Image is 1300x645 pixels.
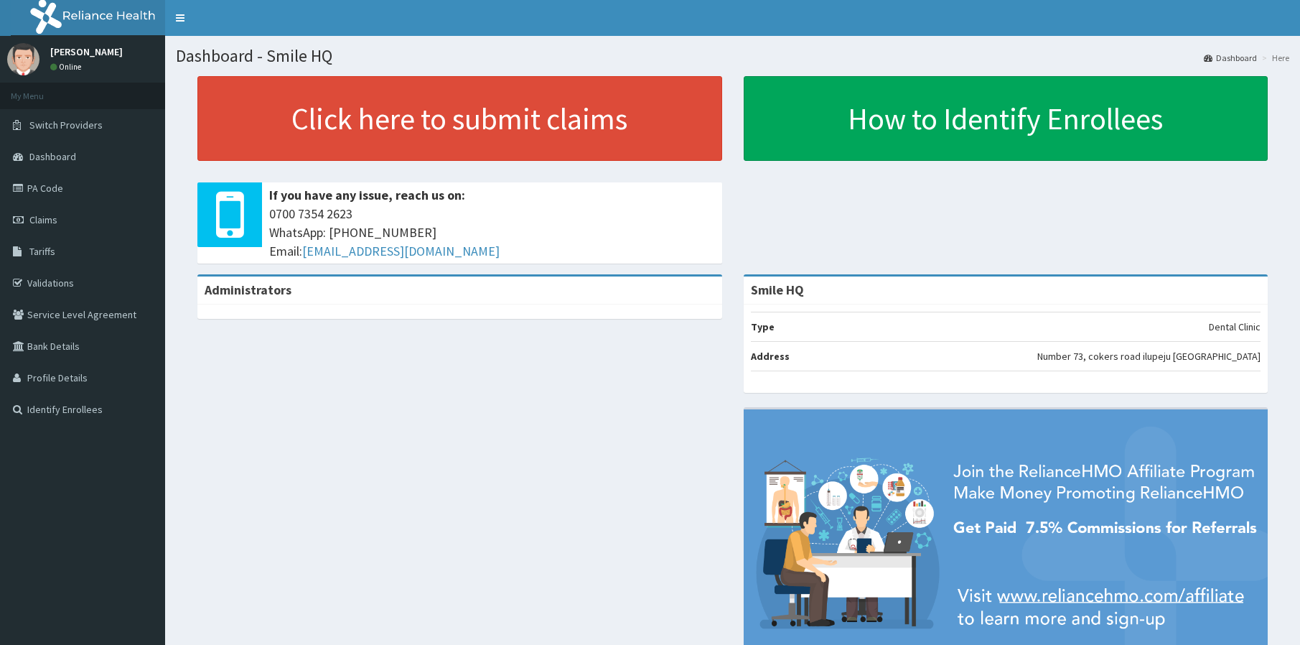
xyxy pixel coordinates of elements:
[197,76,722,161] a: Click here to submit claims
[269,187,465,203] b: If you have any issue, reach us on:
[302,243,500,259] a: [EMAIL_ADDRESS][DOMAIN_NAME]
[176,47,1289,65] h1: Dashboard - Smile HQ
[1258,52,1289,64] li: Here
[1204,52,1257,64] a: Dashboard
[50,62,85,72] a: Online
[29,119,103,131] span: Switch Providers
[29,245,55,258] span: Tariffs
[751,282,804,298] strong: Smile HQ
[29,150,76,163] span: Dashboard
[1209,320,1261,334] p: Dental Clinic
[50,47,123,57] p: [PERSON_NAME]
[751,350,790,363] b: Address
[1037,349,1261,363] p: Number 73, cokers road ilupeju [GEOGRAPHIC_DATA]
[751,320,775,333] b: Type
[744,76,1268,161] a: How to Identify Enrollees
[269,205,715,260] span: 0700 7354 2623 WhatsApp: [PHONE_NUMBER] Email:
[205,282,291,298] b: Administrators
[29,213,57,226] span: Claims
[7,43,39,75] img: User Image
